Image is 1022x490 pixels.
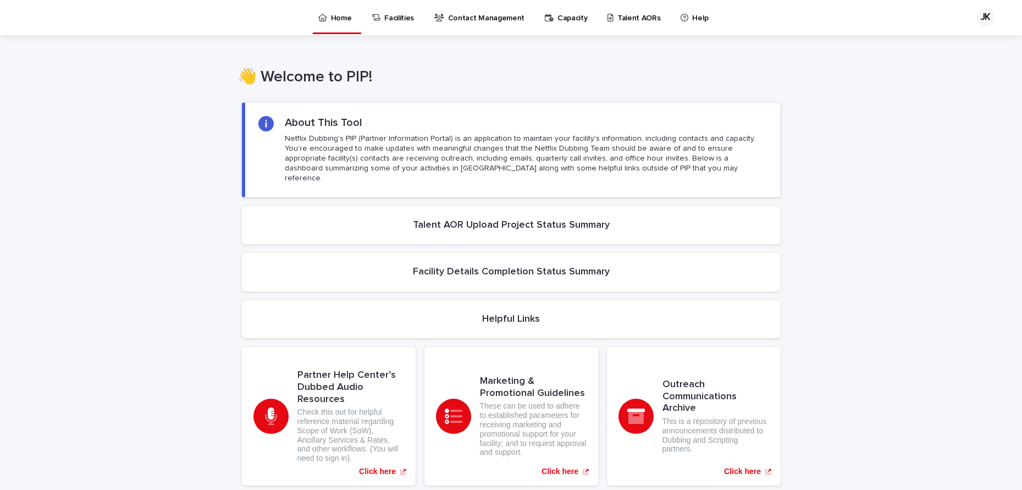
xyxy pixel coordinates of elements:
h3: Marketing & Promotional Guidelines [480,376,587,399]
a: Click here [242,347,416,486]
h2: About This Tool [285,116,362,129]
div: JK [977,9,995,26]
p: Click here [542,467,578,476]
h1: 👋 Welcome to PIP! [237,68,776,87]
p: Click here [359,467,396,476]
h2: Facility Details Completion Status Summary [413,266,610,278]
h2: Talent AOR Upload Project Status Summary [413,219,610,232]
p: Click here [724,467,761,476]
h3: Partner Help Center’s Dubbed Audio Resources [297,370,404,405]
p: Check this out for helpful reference material regarding Scope of Work (SoW), Ancillary Services &... [297,408,404,463]
p: Netflix Dubbing's PIP (Partner Information Portal) is an application to maintain your facility's ... [285,134,766,184]
a: Click here [607,347,781,486]
h3: Outreach Communications Archive [662,379,769,415]
a: Click here [424,347,598,486]
p: These can be used to adhere to established parameters for receiving marketing and promotional sup... [480,401,587,457]
p: This is a repository of previous announcements distributed to Dubbing and Scripting partners. [662,417,769,454]
h2: Helpful Links [482,313,540,326]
